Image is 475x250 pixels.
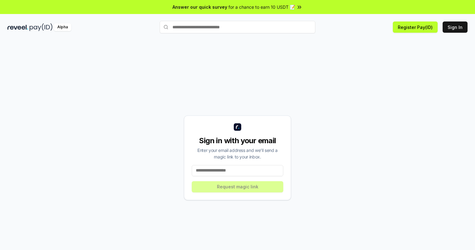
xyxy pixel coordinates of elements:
div: Sign in with your email [192,136,283,146]
button: Register Pay(ID) [393,21,438,33]
div: Enter your email address and we’ll send a magic link to your inbox. [192,147,283,160]
img: reveel_dark [7,23,28,31]
span: for a chance to earn 10 USDT 📝 [228,4,295,10]
img: logo_small [234,123,241,131]
span: Answer our quick survey [172,4,227,10]
img: pay_id [30,23,53,31]
button: Sign In [443,21,468,33]
div: Alpha [54,23,71,31]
